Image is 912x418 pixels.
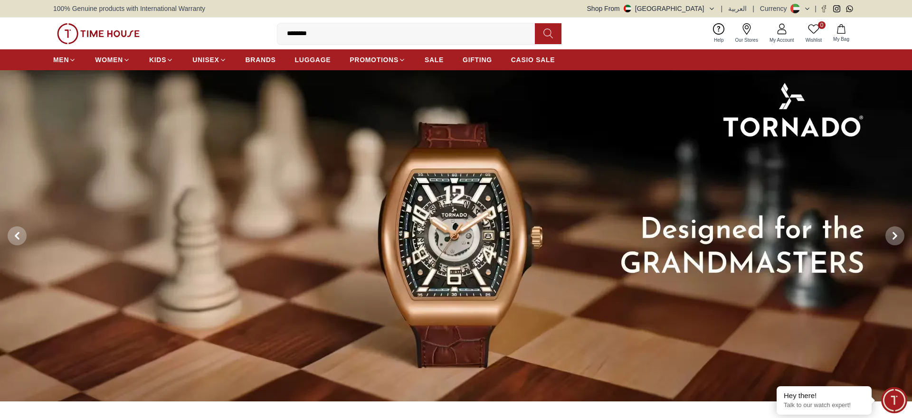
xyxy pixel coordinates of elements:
span: WOMEN [95,55,123,65]
a: BRANDS [246,51,276,68]
span: | [815,4,817,13]
button: My Bag [827,22,855,45]
span: Our Stores [731,37,762,44]
div: Hey there! [784,391,864,400]
span: | [721,4,723,13]
a: UNISEX [192,51,226,68]
span: GIFTING [463,55,492,65]
span: CASIO SALE [511,55,555,65]
button: العربية [728,4,747,13]
a: KIDS [149,51,173,68]
img: United Arab Emirates [624,5,631,12]
a: WOMEN [95,51,130,68]
span: | [752,4,754,13]
a: Instagram [833,5,840,12]
a: Our Stores [730,21,764,46]
span: 0 [818,21,826,29]
span: KIDS [149,55,166,65]
a: PROMOTIONS [350,51,406,68]
span: UNISEX [192,55,219,65]
button: Shop From[GEOGRAPHIC_DATA] [587,4,715,13]
a: LUGGAGE [295,51,331,68]
p: Talk to our watch expert! [784,401,864,409]
img: ... [57,23,140,44]
span: Wishlist [802,37,826,44]
a: Help [708,21,730,46]
span: My Account [766,37,798,44]
span: My Bag [829,36,853,43]
span: MEN [53,55,69,65]
span: LUGGAGE [295,55,331,65]
a: MEN [53,51,76,68]
span: SALE [425,55,444,65]
div: Currency [760,4,791,13]
a: GIFTING [463,51,492,68]
span: 100% Genuine products with International Warranty [53,4,205,13]
span: BRANDS [246,55,276,65]
div: Chat Widget [881,387,907,413]
a: 0Wishlist [800,21,827,46]
a: Facebook [820,5,827,12]
a: Whatsapp [846,5,853,12]
a: SALE [425,51,444,68]
span: PROMOTIONS [350,55,399,65]
span: Help [710,37,728,44]
a: CASIO SALE [511,51,555,68]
